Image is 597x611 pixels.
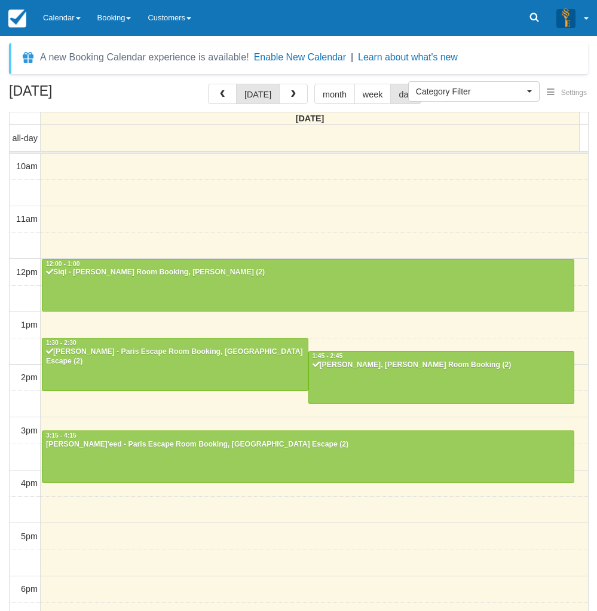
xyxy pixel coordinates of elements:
[236,84,280,104] button: [DATE]
[16,267,38,277] span: 12pm
[16,214,38,224] span: 11am
[254,51,346,63] button: Enable New Calendar
[312,361,571,370] div: [PERSON_NAME], [PERSON_NAME] Room Booking (2)
[308,351,575,404] a: 1:45 - 2:45[PERSON_NAME], [PERSON_NAME] Room Booking (2)
[390,84,421,104] button: day
[16,161,38,171] span: 10am
[21,584,38,594] span: 6pm
[416,85,524,97] span: Category Filter
[45,440,571,450] div: [PERSON_NAME]'eed - Paris Escape Room Booking, [GEOGRAPHIC_DATA] Escape (2)
[408,81,540,102] button: Category Filter
[556,8,575,28] img: A3
[42,259,574,311] a: 12:00 - 1:00Siqi - [PERSON_NAME] Room Booking, [PERSON_NAME] (2)
[296,114,324,123] span: [DATE]
[42,338,308,390] a: 1:30 - 2:30[PERSON_NAME] - Paris Escape Room Booking, [GEOGRAPHIC_DATA] Escape (2)
[21,372,38,382] span: 2pm
[21,531,38,541] span: 5pm
[314,84,355,104] button: month
[540,84,594,102] button: Settings
[42,430,574,483] a: 3:15 - 4:15[PERSON_NAME]'eed - Paris Escape Room Booking, [GEOGRAPHIC_DATA] Escape (2)
[40,50,249,65] div: A new Booking Calendar experience is available!
[46,340,76,346] span: 1:30 - 2:30
[13,133,38,143] span: all-day
[46,261,80,267] span: 12:00 - 1:00
[358,52,458,62] a: Learn about what's new
[21,426,38,435] span: 3pm
[351,52,353,62] span: |
[46,432,76,439] span: 3:15 - 4:15
[313,353,343,359] span: 1:45 - 2:45
[8,10,26,28] img: checkfront-main-nav-mini-logo.png
[354,84,391,104] button: week
[45,268,571,277] div: Siqi - [PERSON_NAME] Room Booking, [PERSON_NAME] (2)
[9,84,160,106] h2: [DATE]
[561,88,587,97] span: Settings
[45,347,305,366] div: [PERSON_NAME] - Paris Escape Room Booking, [GEOGRAPHIC_DATA] Escape (2)
[21,320,38,329] span: 1pm
[21,478,38,488] span: 4pm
